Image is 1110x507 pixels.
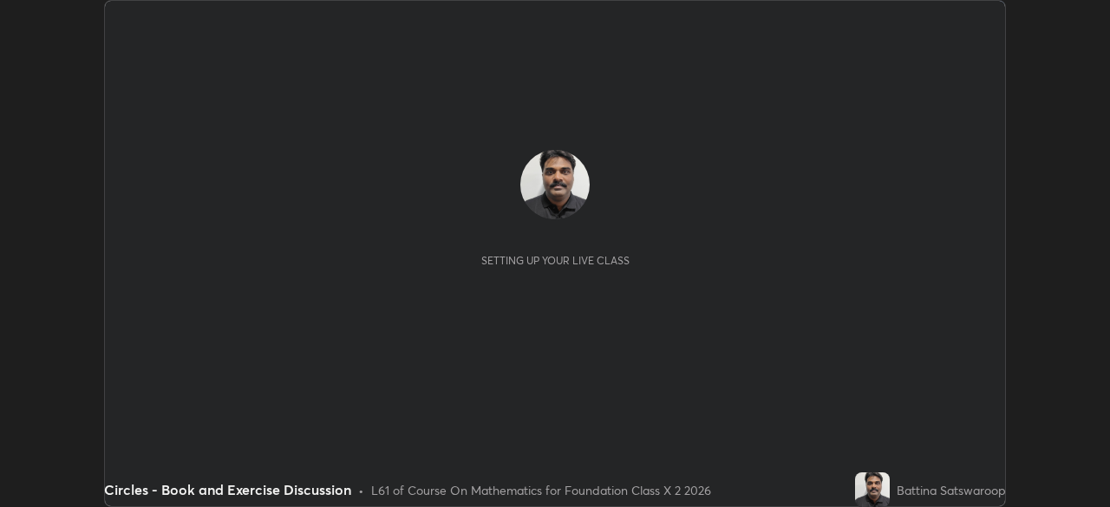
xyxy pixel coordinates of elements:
div: • [358,481,364,499]
div: Battina Satswaroop [897,481,1006,499]
img: 4cf12101a0e0426b840631261d4855fe.jpg [855,472,890,507]
div: Circles - Book and Exercise Discussion [104,479,351,500]
div: Setting up your live class [481,254,630,267]
div: L61 of Course On Mathematics for Foundation Class X 2 2026 [371,481,711,499]
img: 4cf12101a0e0426b840631261d4855fe.jpg [520,150,590,219]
